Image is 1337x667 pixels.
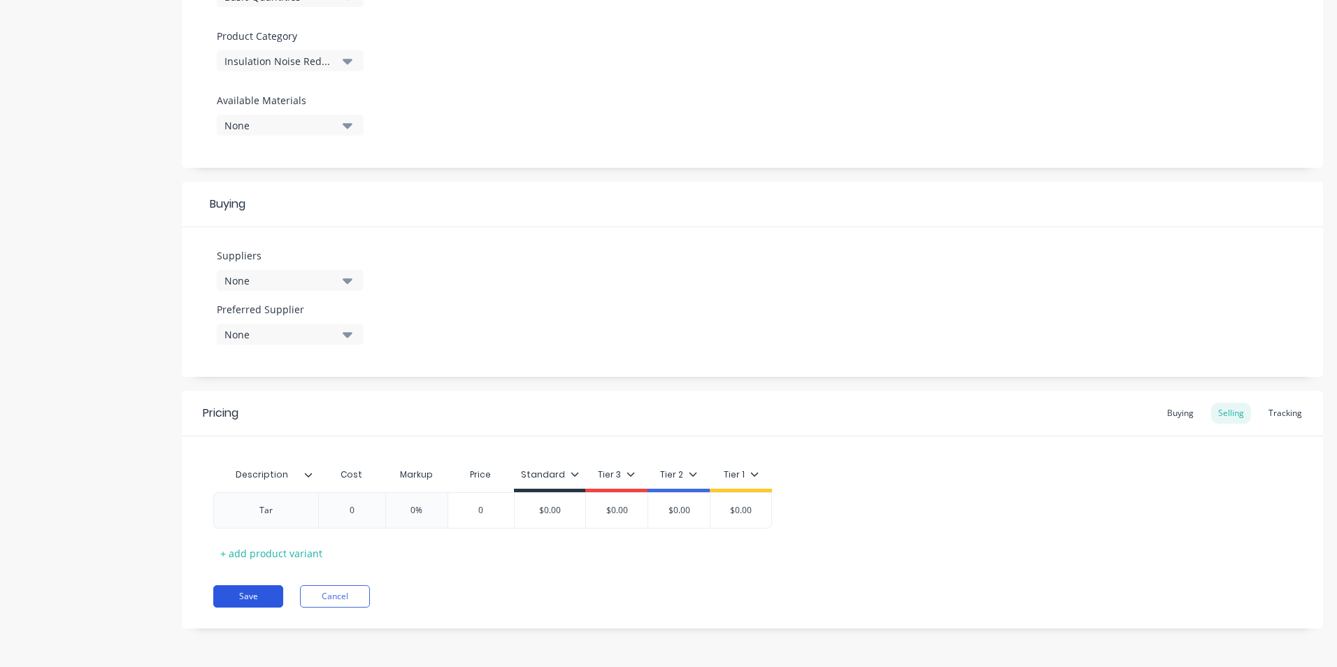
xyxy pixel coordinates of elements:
[1211,403,1251,424] div: Selling
[385,461,448,489] div: Markup
[217,115,364,136] button: None
[521,468,579,481] div: Standard
[231,501,301,519] div: Tar
[1160,403,1201,424] div: Buying
[706,493,776,528] div: $0.00
[300,585,370,608] button: Cancel
[213,457,310,492] div: Description
[217,248,364,263] label: Suppliers
[582,493,652,528] div: $0.00
[224,273,336,288] div: None
[217,29,357,43] label: Product Category
[217,324,364,345] button: None
[446,493,516,528] div: 0
[318,461,385,489] div: Cost
[182,182,1323,227] div: Buying
[217,50,364,71] button: Insulation Noise Reduction
[224,118,336,133] div: None
[213,492,772,529] div: Tar00%0$0.00$0.00$0.00$0.00
[224,327,336,342] div: None
[382,493,452,528] div: 0%
[224,54,336,69] div: Insulation Noise Reduction
[598,468,635,481] div: Tier 3
[217,302,364,317] label: Preferred Supplier
[217,270,364,291] button: None
[203,405,238,422] div: Pricing
[217,93,364,108] label: Available Materials
[317,493,387,528] div: 0
[724,468,759,481] div: Tier 1
[1261,403,1309,424] div: Tracking
[213,543,329,564] div: + add product variant
[213,461,318,489] div: Description
[660,468,697,481] div: Tier 2
[515,493,585,528] div: $0.00
[448,461,515,489] div: Price
[213,585,283,608] button: Save
[644,493,714,528] div: $0.00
